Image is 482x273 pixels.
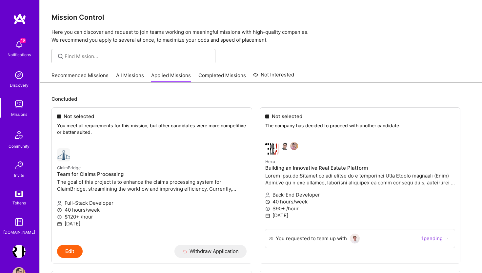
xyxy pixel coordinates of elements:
p: [DATE] [57,220,247,227]
a: Applied Missions [151,72,191,83]
div: Community [9,143,30,150]
span: 18 [20,38,26,43]
button: Edit [57,245,83,258]
i: icon Clock [57,208,62,213]
p: 40 hours/week [57,206,247,213]
h3: Mission Control [51,13,470,21]
i: icon MoneyGray [57,215,62,220]
a: ClaimBridge company logoClaimBridgeTeam for Claims ProcessingThe goal of this project is to enhan... [52,143,252,244]
div: Missions [11,111,27,118]
p: Concluded [51,95,470,102]
p: Here you can discover and request to join teams working on meaningful missions with high-quality ... [51,28,470,44]
p: You meet all requirements for this mission, but other candidates were more competitive or better ... [57,122,247,135]
h4: Team for Claims Processing [57,171,247,177]
p: $120+ /hour [57,213,247,220]
img: bell [12,38,26,51]
a: Completed Missions [198,72,246,83]
span: Not selected [64,113,94,120]
img: teamwork [12,98,26,111]
div: Notifications [8,51,31,58]
p: Full-Stack Developer [57,199,247,206]
img: tokens [15,191,23,197]
p: The goal of this project is to enhance the claims processing system for ClaimBridge, streamlining... [57,178,247,192]
div: Invite [14,172,24,179]
div: Discovery [10,82,29,89]
button: Withdraw Application [174,245,247,258]
img: Invite [12,159,26,172]
img: guide book [12,216,26,229]
a: All Missions [116,72,144,83]
img: ClaimBridge company logo [57,148,70,161]
div: [DOMAIN_NAME] [3,229,35,236]
img: logo [13,13,26,25]
img: Terr.ai: Building an Innovative Real Estate Platform [12,245,26,258]
input: Find Mission... [65,53,211,60]
i: icon Calendar [57,221,62,226]
i: icon SearchGrey [57,52,64,60]
i: icon Applicant [57,201,62,206]
small: ClaimBridge [57,165,81,170]
a: Not Interested [253,71,294,83]
div: Tokens [12,199,26,206]
a: Terr.ai: Building an Innovative Real Estate Platform [11,245,27,258]
a: Recommended Missions [51,72,109,83]
img: Community [11,127,27,143]
img: discovery [12,69,26,82]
